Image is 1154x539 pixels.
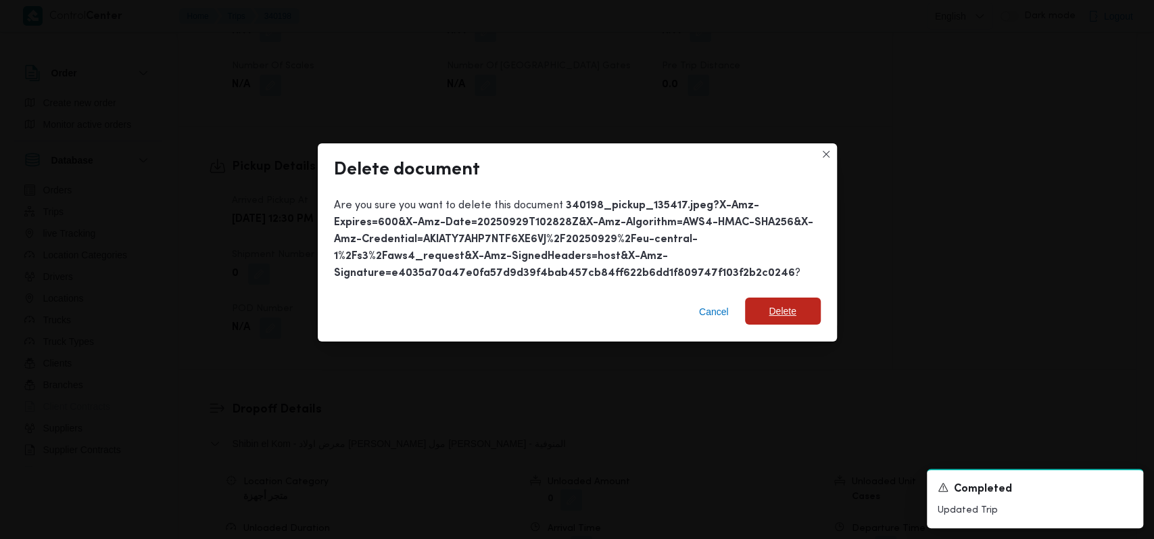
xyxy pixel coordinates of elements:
[699,304,729,320] span: Cancel
[938,481,1132,498] div: Notification
[818,146,834,162] button: Closes this modal window
[954,482,1012,498] span: Completed
[769,303,796,319] span: Delete
[745,298,821,325] button: Delete
[334,160,480,181] div: Delete document
[694,298,734,325] button: Cancel
[334,197,821,282] p: Are you sure you want to delete this document ?
[334,201,813,279] b: 340198_pickup_135417.jpeg?X-Amz-Expires=600&X-Amz-Date=20250929T102828Z&X-Amz-Algorithm=AWS4-HMAC...
[938,503,1132,517] p: Updated Trip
